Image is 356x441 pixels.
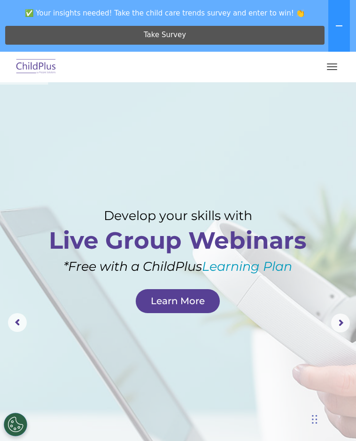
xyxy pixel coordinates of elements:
[144,27,186,43] span: Take Survey
[202,259,292,274] a: Learning Plan
[154,55,182,62] span: Last name
[198,339,356,441] iframe: Chat Widget
[4,413,27,436] button: Cookies Settings
[49,208,307,223] rs-layer: Develop your skills with
[4,4,326,22] span: ✅ Your insights needed! Take the child care trends survey and enter to win! 👏
[136,289,220,313] a: Learn More
[49,259,307,274] rs-layer: *Free with a ChildPlus
[312,405,317,433] div: Drag
[14,56,58,78] img: ChildPlus by Procare Solutions
[5,26,325,45] a: Take Survey
[31,228,325,252] rs-layer: Live Group Webinars
[154,93,193,100] span: Phone number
